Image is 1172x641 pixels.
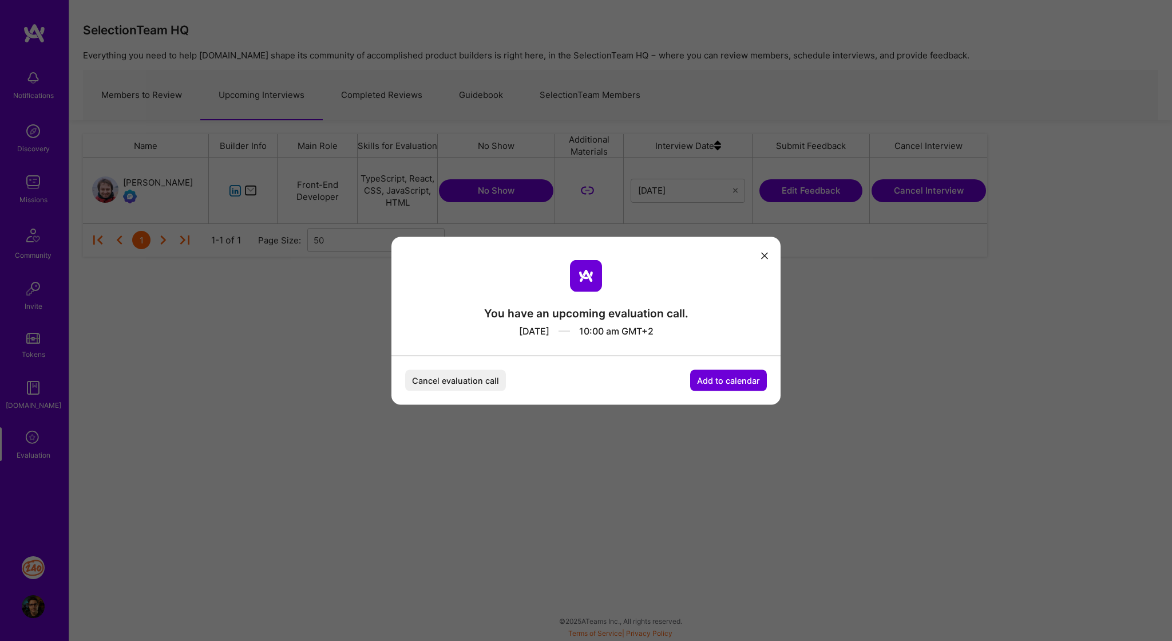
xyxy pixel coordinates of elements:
div: modal [391,237,781,404]
i: icon Close [761,253,768,259]
div: You have an upcoming evaluation call. [484,305,688,320]
img: aTeam logo [570,259,602,292]
button: Cancel evaluation call [405,369,506,391]
button: Add to calendar [690,369,767,391]
div: [DATE] 10:00 am GMT+2 [484,320,688,337]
